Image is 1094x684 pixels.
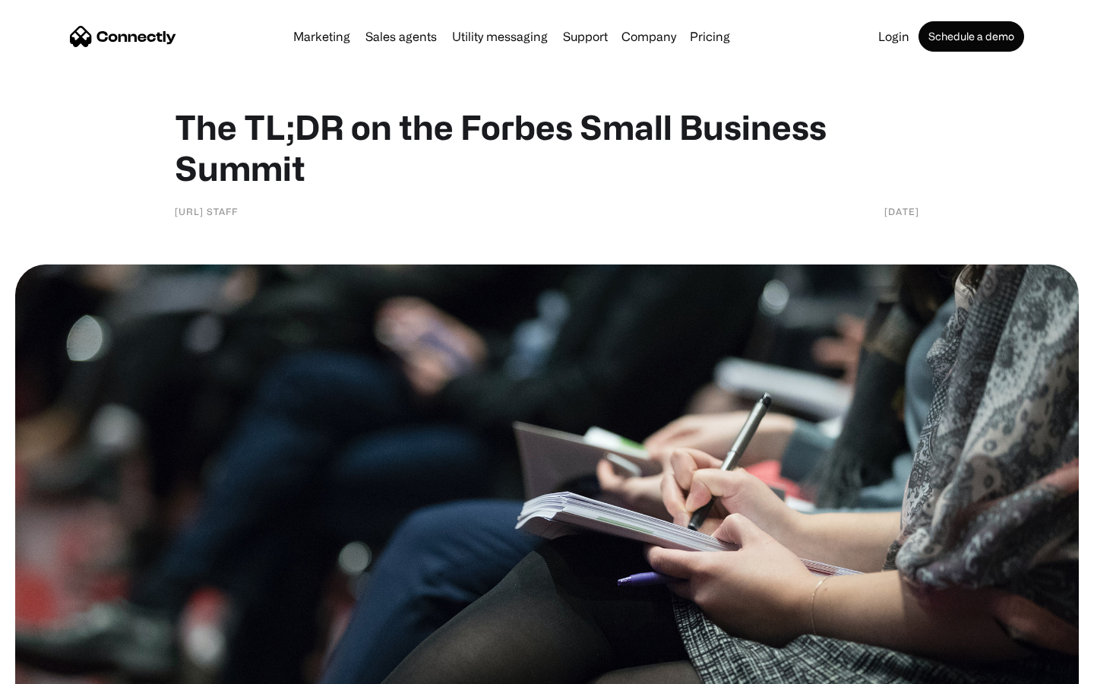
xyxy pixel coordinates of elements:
[621,26,676,47] div: Company
[30,657,91,679] ul: Language list
[617,26,681,47] div: Company
[175,106,919,188] h1: The TL;DR on the Forbes Small Business Summit
[919,21,1024,52] a: Schedule a demo
[70,25,176,48] a: home
[872,30,915,43] a: Login
[557,30,614,43] a: Support
[15,657,91,679] aside: Language selected: English
[287,30,356,43] a: Marketing
[359,30,443,43] a: Sales agents
[175,204,238,219] div: [URL] Staff
[884,204,919,219] div: [DATE]
[684,30,736,43] a: Pricing
[446,30,554,43] a: Utility messaging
